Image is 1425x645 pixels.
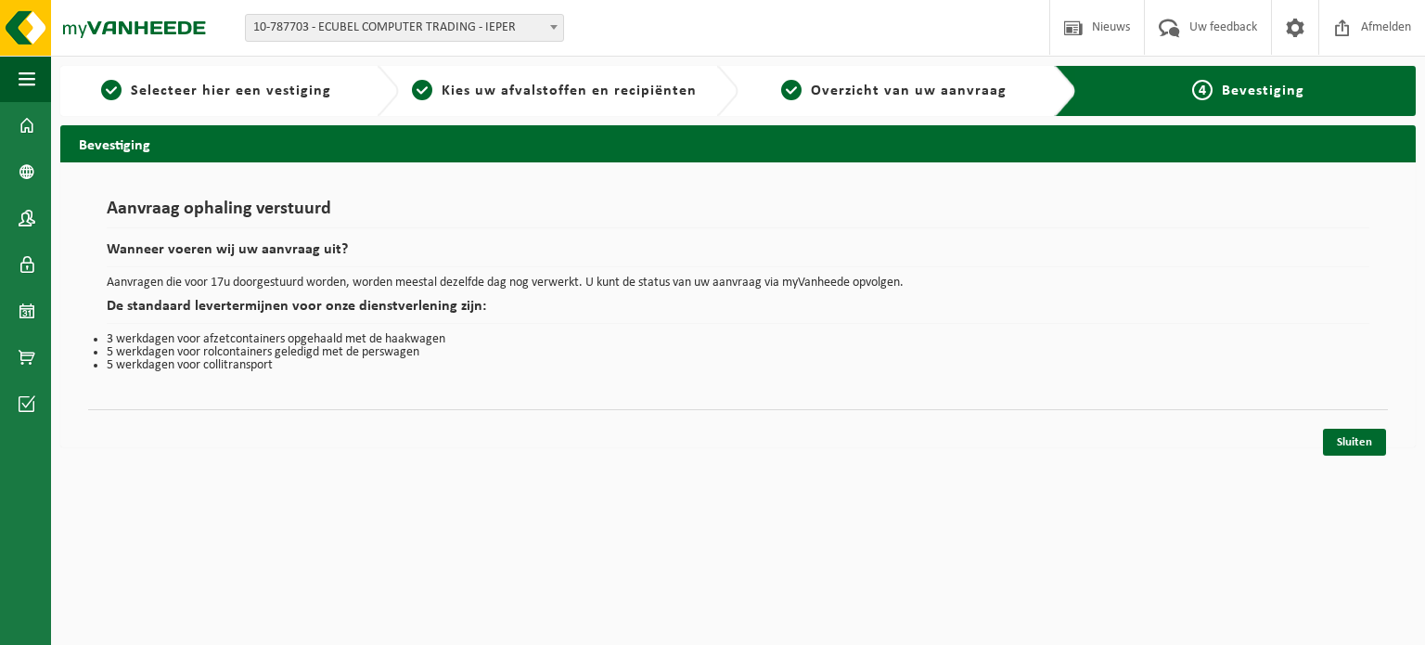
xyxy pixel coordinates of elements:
span: 3 [781,80,802,100]
span: 10-787703 - ECUBEL COMPUTER TRADING - IEPER [246,15,563,41]
span: 10-787703 - ECUBEL COMPUTER TRADING - IEPER [245,14,564,42]
span: Selecteer hier een vestiging [131,84,331,98]
span: 4 [1192,80,1213,100]
span: 1 [101,80,122,100]
h1: Aanvraag ophaling verstuurd [107,200,1369,228]
span: Bevestiging [1222,84,1304,98]
a: 2Kies uw afvalstoffen en recipiënten [408,80,700,102]
p: Aanvragen die voor 17u doorgestuurd worden, worden meestal dezelfde dag nog verwerkt. U kunt de s... [107,277,1369,290]
span: 2 [412,80,432,100]
h2: De standaard levertermijnen voor onze dienstverlening zijn: [107,299,1369,324]
a: 3Overzicht van uw aanvraag [748,80,1040,102]
span: Kies uw afvalstoffen en recipiënten [442,84,697,98]
a: Sluiten [1323,429,1386,456]
h2: Bevestiging [60,125,1416,161]
li: 5 werkdagen voor rolcontainers geledigd met de perswagen [107,346,1369,359]
li: 3 werkdagen voor afzetcontainers opgehaald met de haakwagen [107,333,1369,346]
h2: Wanneer voeren wij uw aanvraag uit? [107,242,1369,267]
a: 1Selecteer hier een vestiging [70,80,362,102]
li: 5 werkdagen voor collitransport [107,359,1369,372]
span: Overzicht van uw aanvraag [811,84,1007,98]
